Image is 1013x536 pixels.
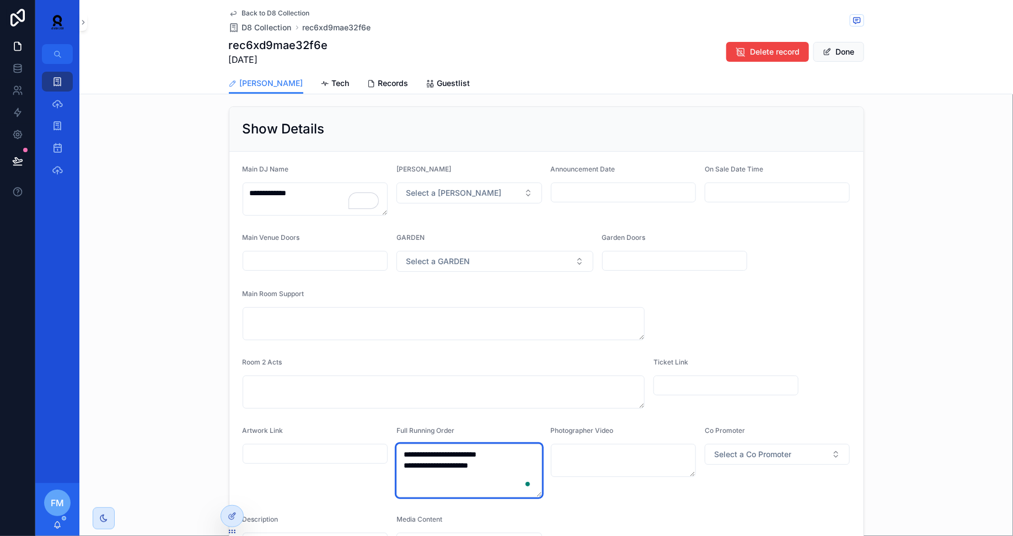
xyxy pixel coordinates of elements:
img: App logo [44,13,71,31]
span: Co Promoter [705,426,745,435]
span: Photographer Video [551,426,614,435]
span: On Sale Date Time [705,165,763,173]
span: Delete record [751,46,800,57]
span: Full Running Order [396,426,454,435]
span: Tech [332,78,350,89]
span: Main DJ Name [243,165,289,173]
button: Delete record [726,42,809,62]
span: FM [51,496,64,510]
span: GARDEN [396,233,425,242]
span: Ticket Link [653,358,688,366]
span: Select a Co Promoter [714,449,791,460]
span: Garden Doors [602,233,646,242]
a: Tech [321,73,350,95]
span: Main Venue Doors [243,233,300,242]
span: Records [378,78,409,89]
a: D8 Collection [229,22,292,33]
a: Records [367,73,409,95]
span: Room 2 Acts [243,358,282,366]
textarea: To enrich screen reader interactions, please activate Accessibility in Grammarly extension settings [243,183,388,216]
span: [PERSON_NAME] [240,78,303,89]
span: Guestlist [437,78,470,89]
span: D8 Collection [242,22,292,33]
h1: rec6xd9mae32f6e [229,37,328,53]
span: Artwork Link [243,426,283,435]
button: Select Button [705,444,850,465]
span: Description [243,515,278,523]
a: [PERSON_NAME] [229,73,303,94]
textarea: To enrich screen reader interactions, please activate Accessibility in Grammarly extension settings [396,444,542,497]
a: Guestlist [426,73,470,95]
a: Back to D8 Collection [229,9,310,18]
span: Select a GARDEN [406,256,470,267]
button: Select Button [396,251,593,272]
button: Done [813,42,864,62]
span: Media Content [396,515,442,523]
span: [DATE] [229,53,328,66]
span: Announcement Date [551,165,615,173]
span: [PERSON_NAME] [396,165,451,173]
button: Select Button [396,183,542,203]
div: scrollable content [35,64,79,194]
a: rec6xd9mae32f6e [303,22,371,33]
span: Select a [PERSON_NAME] [406,187,501,199]
span: Back to D8 Collection [242,9,310,18]
span: Main Room Support [243,290,304,298]
h2: Show Details [243,120,325,138]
